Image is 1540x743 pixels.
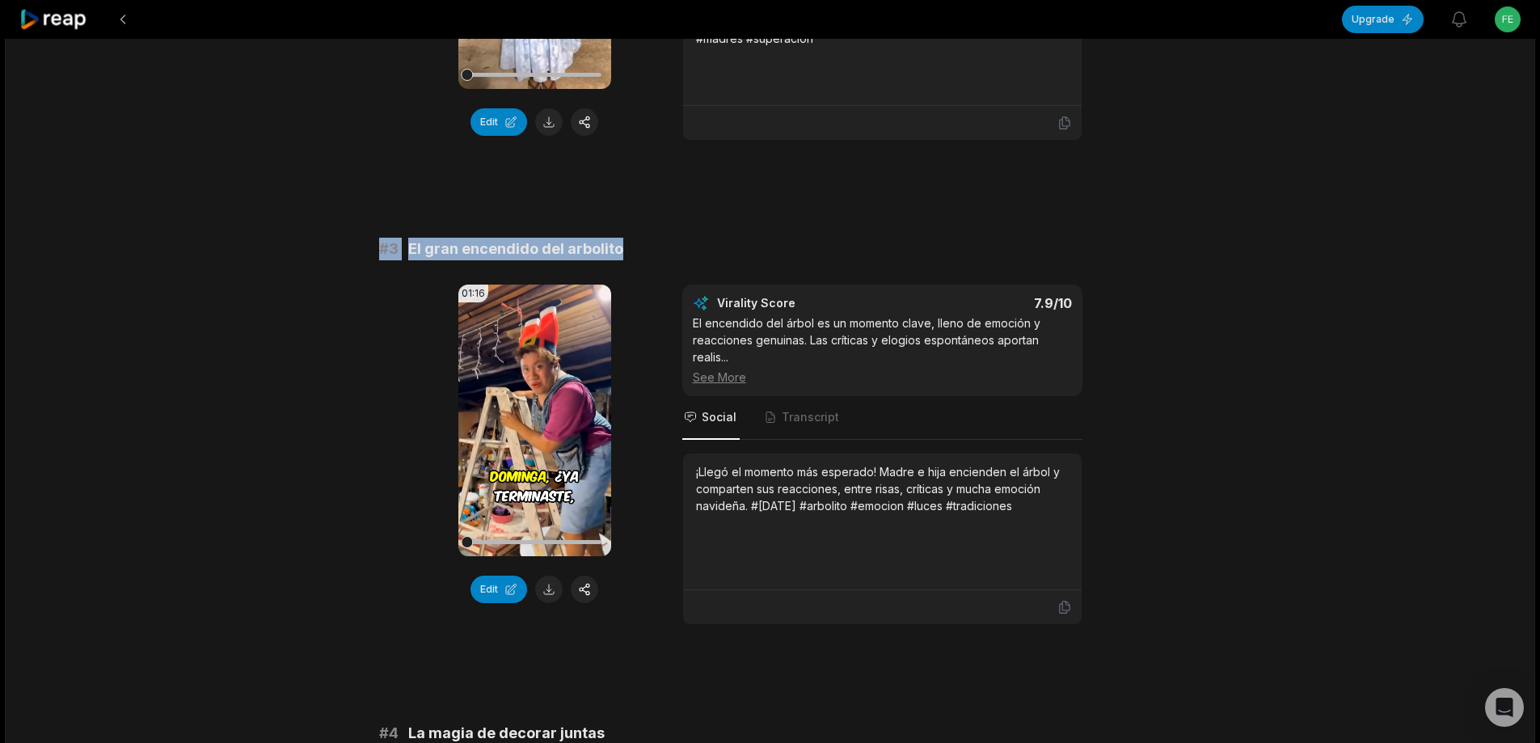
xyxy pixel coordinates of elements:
button: Edit [470,108,527,136]
div: Virality Score [717,295,891,311]
div: 7.9 /10 [898,295,1072,311]
div: Open Intercom Messenger [1485,688,1524,727]
span: # 3 [379,238,399,260]
nav: Tabs [682,396,1082,440]
div: El encendido del árbol es un momento clave, lleno de emoción y reacciones genuinas. Las críticas ... [693,315,1072,386]
span: El gran encendido del arbolito [408,238,623,260]
button: Edit [470,576,527,603]
button: Upgrade [1342,6,1424,33]
span: Transcript [782,409,839,425]
span: Social [702,409,736,425]
div: ¡Llegó el momento más esperado! Madre e hija encienden el árbol y comparten sus reacciones, entre... [696,463,1069,514]
video: Your browser does not support mp4 format. [458,285,611,556]
div: See More [693,369,1072,386]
